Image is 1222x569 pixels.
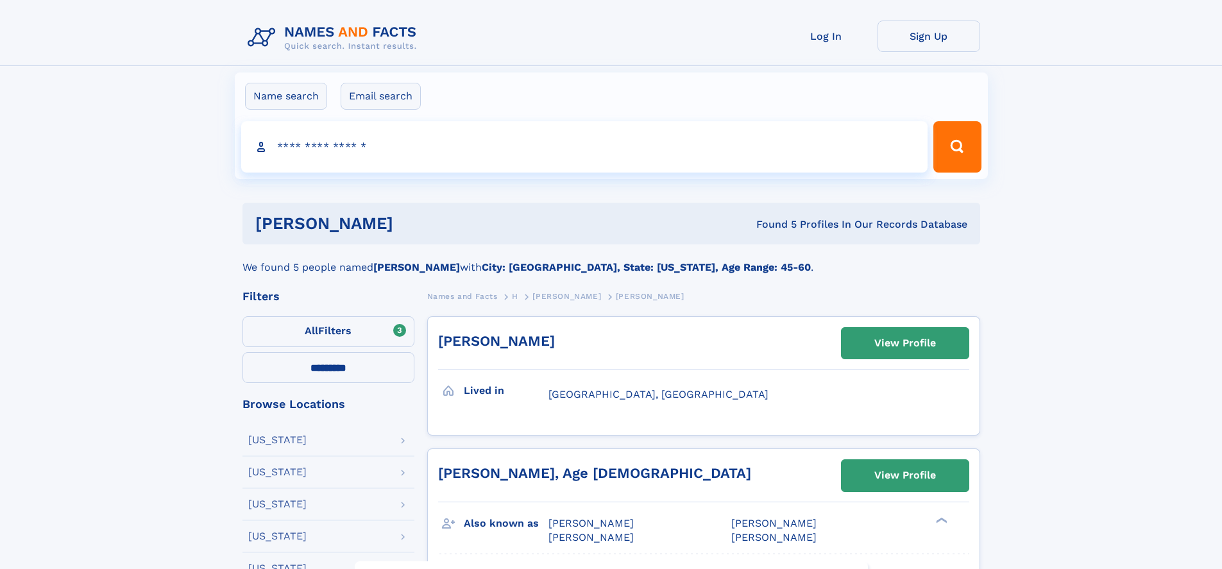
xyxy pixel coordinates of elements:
[548,388,768,400] span: [GEOGRAPHIC_DATA], [GEOGRAPHIC_DATA]
[248,531,307,541] div: [US_STATE]
[248,467,307,477] div: [US_STATE]
[616,292,684,301] span: [PERSON_NAME]
[575,217,967,232] div: Found 5 Profiles In Our Records Database
[878,21,980,52] a: Sign Up
[464,513,548,534] h3: Also known as
[532,288,601,304] a: [PERSON_NAME]
[532,292,601,301] span: [PERSON_NAME]
[427,288,498,304] a: Names and Facts
[242,291,414,302] div: Filters
[248,435,307,445] div: [US_STATE]
[255,216,575,232] h1: [PERSON_NAME]
[548,531,634,543] span: [PERSON_NAME]
[874,328,936,358] div: View Profile
[933,516,948,524] div: ❯
[248,499,307,509] div: [US_STATE]
[731,531,817,543] span: [PERSON_NAME]
[933,121,981,173] button: Search Button
[548,517,634,529] span: [PERSON_NAME]
[482,261,811,273] b: City: [GEOGRAPHIC_DATA], State: [US_STATE], Age Range: 45-60
[241,121,928,173] input: search input
[464,380,548,402] h3: Lived in
[512,288,518,304] a: H
[512,292,518,301] span: H
[341,83,421,110] label: Email search
[842,460,969,491] a: View Profile
[245,83,327,110] label: Name search
[242,21,427,55] img: Logo Names and Facts
[373,261,460,273] b: [PERSON_NAME]
[874,461,936,490] div: View Profile
[438,465,751,481] a: [PERSON_NAME], Age [DEMOGRAPHIC_DATA]
[775,21,878,52] a: Log In
[438,333,555,349] a: [PERSON_NAME]
[842,328,969,359] a: View Profile
[242,244,980,275] div: We found 5 people named with .
[242,398,414,410] div: Browse Locations
[305,325,318,337] span: All
[242,316,414,347] label: Filters
[731,517,817,529] span: [PERSON_NAME]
